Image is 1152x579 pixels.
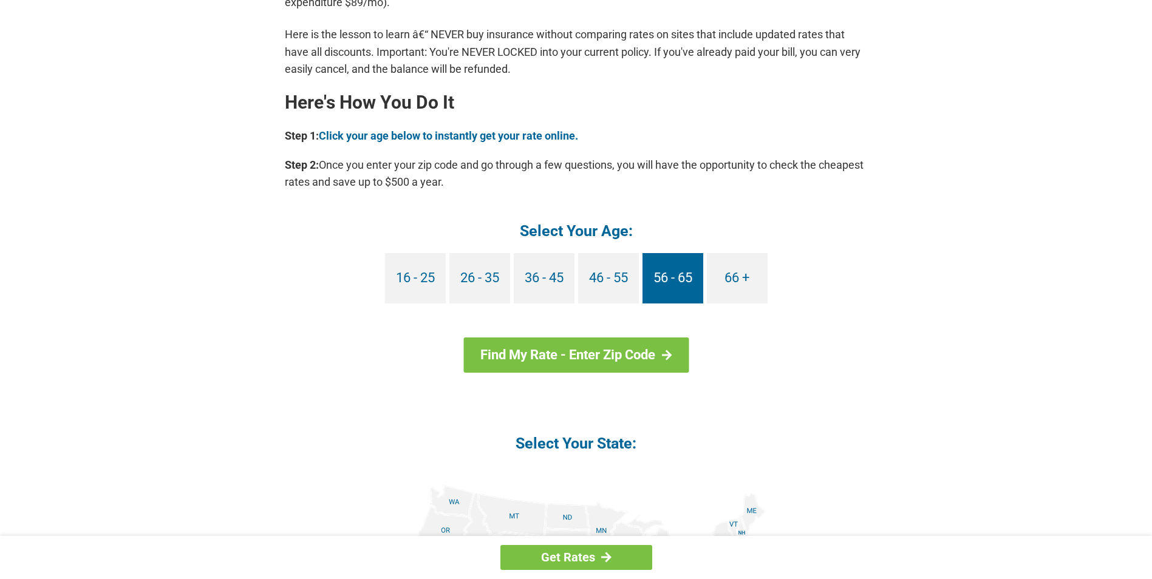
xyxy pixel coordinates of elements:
[514,253,574,303] a: 36 - 45
[578,253,639,303] a: 46 - 55
[642,253,703,303] a: 56 - 65
[285,93,868,112] h2: Here's How You Do It
[285,158,319,171] b: Step 2:
[285,433,868,453] h4: Select Your State:
[500,545,652,570] a: Get Rates
[385,253,446,303] a: 16 - 25
[449,253,510,303] a: 26 - 35
[285,129,319,142] b: Step 1:
[319,129,578,142] a: Click your age below to instantly get your rate online.
[463,337,689,373] a: Find My Rate - Enter Zip Code
[285,26,868,77] p: Here is the lesson to learn â€“ NEVER buy insurance without comparing rates on sites that include...
[285,221,868,241] h4: Select Your Age:
[707,253,768,303] a: 66 +
[285,157,868,191] p: Once you enter your zip code and go through a few questions, you will have the opportunity to che...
